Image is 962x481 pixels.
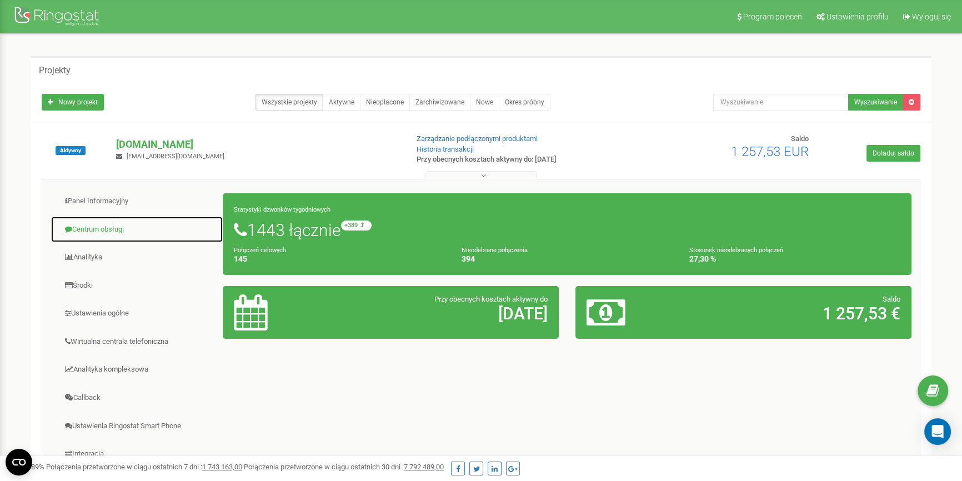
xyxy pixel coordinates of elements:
[743,12,802,21] span: Program poleceń
[51,216,223,243] a: Centrum obsługi
[499,94,550,111] a: Okres próbny
[127,153,224,160] span: [EMAIL_ADDRESS][DOMAIN_NAME]
[697,304,900,323] h2: 1 257,53 €
[56,146,86,155] span: Aktywny
[791,134,809,143] span: Saldo
[341,221,372,231] small: +389
[234,206,330,213] small: Statystyki dzwonków tygodniowych
[39,66,71,76] h5: Projekty
[323,94,360,111] a: Aktywne
[409,94,470,111] a: Zarchiwizowane
[404,463,444,471] u: 7 792 489,00
[713,94,849,111] input: Wyszukiwanie
[255,94,323,111] a: Wszystkie projekty
[731,144,809,159] span: 1 257,53 EUR
[234,255,445,263] h4: 145
[826,12,889,21] span: Ustawienia profilu
[42,94,104,111] a: Nowy projekt
[51,356,223,383] a: Analityka kompleksowa
[51,413,223,440] a: Ustawienia Ringostat Smart Phone
[462,255,673,263] h4: 394
[51,300,223,327] a: Ustawienia ogólne
[417,134,538,143] a: Zarządzanie podłączonymi produktami
[46,463,242,471] span: Połączenia przetworzone w ciągu ostatnich 7 dni :
[417,154,624,165] p: Przy obecnych kosztach aktywny do: [DATE]
[360,94,410,111] a: Nieopłacone
[51,328,223,355] a: Wirtualna centrala telefoniczna
[848,94,903,111] button: Wyszukiwanie
[866,145,920,162] a: Doładuj saldo
[116,137,398,152] p: [DOMAIN_NAME]
[689,247,783,254] small: Stosunek nieodebranych połączeń
[51,384,223,412] a: Callback
[470,94,499,111] a: Nowe
[462,247,528,254] small: Nieodebrane połączenia
[51,244,223,271] a: Analityka
[51,272,223,299] a: Środki
[434,295,548,303] span: Przy obecnych kosztach aktywny do
[202,463,242,471] u: 1 743 163,00
[234,247,286,254] small: Połączeń celowych
[244,463,444,471] span: Połączenia przetworzone w ciągu ostatnich 30 dni :
[51,440,223,468] a: Integracja
[234,221,900,239] h1: 1443 łącznie
[6,449,32,475] button: Open CMP widget
[344,304,548,323] h2: [DATE]
[51,188,223,215] a: Panel Informacyjny
[924,418,951,445] div: Open Intercom Messenger
[689,255,900,263] h4: 27,30 %
[912,12,951,21] span: Wyloguj się
[417,145,474,153] a: Historia transakcji
[883,295,900,303] span: Saldo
